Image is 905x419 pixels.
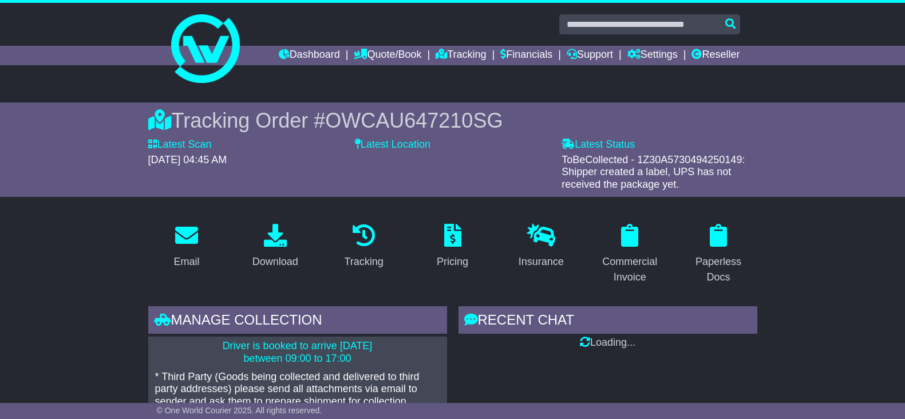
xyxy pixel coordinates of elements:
[429,220,476,274] a: Pricing
[355,139,430,151] label: Latest Location
[148,108,757,133] div: Tracking Order #
[687,254,750,285] div: Paperless Docs
[459,337,757,349] div: Loading...
[437,254,468,270] div: Pricing
[519,254,564,270] div: Insurance
[354,46,421,65] a: Quote/Book
[148,306,447,337] div: Manage collection
[562,154,745,190] span: ToBeCollected - 1Z30A5730494250149: Shipper created a label, UPS has not received the package yet.
[148,139,212,151] label: Latest Scan
[680,220,757,289] a: Paperless Docs
[459,306,757,337] div: RECENT CHAT
[173,254,199,270] div: Email
[337,220,390,274] a: Tracking
[325,109,503,132] span: OWCAU647210SG
[562,139,635,151] label: Latest Status
[591,220,669,289] a: Commercial Invoice
[344,254,383,270] div: Tracking
[157,406,322,415] span: © One World Courier 2025. All rights reserved.
[148,154,227,165] span: [DATE] 04:45 AM
[511,220,571,274] a: Insurance
[436,46,486,65] a: Tracking
[567,46,613,65] a: Support
[279,46,340,65] a: Dashboard
[155,340,440,365] p: Driver is booked to arrive [DATE] between 09:00 to 17:00
[166,220,207,274] a: Email
[627,46,678,65] a: Settings
[155,371,440,408] p: * Third Party (Goods being collected and delivered to third party addresses) please send all atta...
[245,220,306,274] a: Download
[691,46,740,65] a: Reseller
[500,46,552,65] a: Financials
[252,254,298,270] div: Download
[599,254,661,285] div: Commercial Invoice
